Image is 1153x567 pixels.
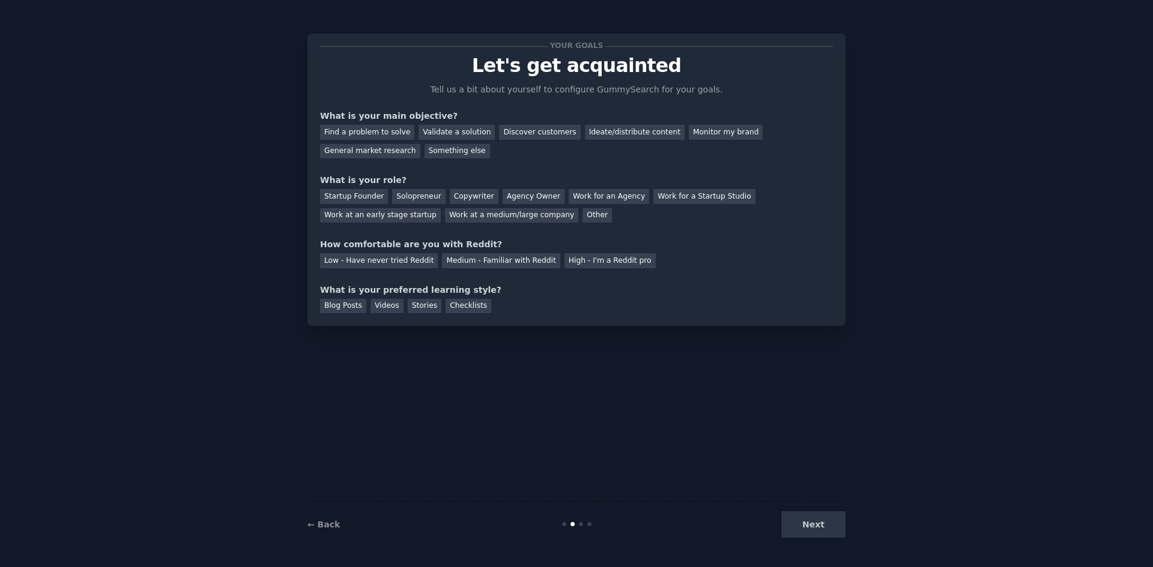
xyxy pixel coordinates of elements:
[450,189,498,204] div: Copywriter
[689,125,763,140] div: Monitor my brand
[446,299,491,314] div: Checklists
[564,253,656,268] div: High - I'm a Reddit pro
[419,125,495,140] div: Validate a solution
[320,111,833,121] div: What is your main objective?
[371,299,404,314] div: Videos
[320,189,388,204] div: Startup Founder
[548,39,605,52] span: Your goals
[503,189,564,204] div: Agency Owner
[320,175,833,185] div: What is your role?
[569,189,649,204] div: Work for an Agency
[408,299,441,314] div: Stories
[425,85,728,94] p: Tell us a bit about yourself to configure GummySearch for your goals.
[585,125,685,140] div: Ideate/distribute content
[425,144,490,159] div: Something else
[499,125,580,140] div: Discover customers
[445,208,578,223] div: Work at a medium/large company
[320,125,414,140] div: Find a problem to solve
[320,55,833,76] p: Let's get acquainted
[583,208,612,223] div: Other
[392,189,445,204] div: Solopreneur
[320,299,366,314] div: Blog Posts
[307,520,340,529] a: ← Back
[653,189,755,204] div: Work for a Startup Studio
[320,144,420,159] div: General market research
[320,253,438,268] div: Low - Have never tried Reddit
[320,285,833,295] div: What is your preferred learning style?
[320,239,833,249] div: How comfortable are you with Reddit?
[320,208,441,223] div: Work at an early stage startup
[442,253,560,268] div: Medium - Familiar with Reddit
